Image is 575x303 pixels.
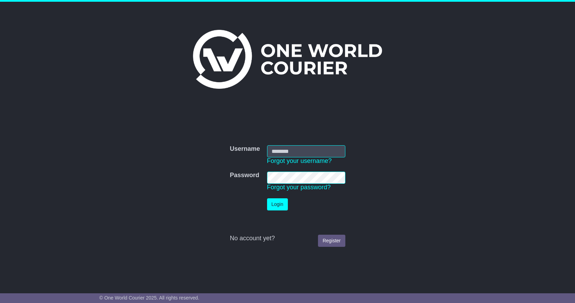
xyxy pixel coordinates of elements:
label: Username [230,145,260,153]
img: One World [193,30,382,89]
span: © One World Courier 2025. All rights reserved. [99,295,200,301]
label: Password [230,172,259,179]
a: Forgot your username? [267,157,332,164]
button: Login [267,198,288,210]
a: Register [318,235,345,247]
a: Forgot your password? [267,184,331,191]
div: No account yet? [230,235,345,242]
